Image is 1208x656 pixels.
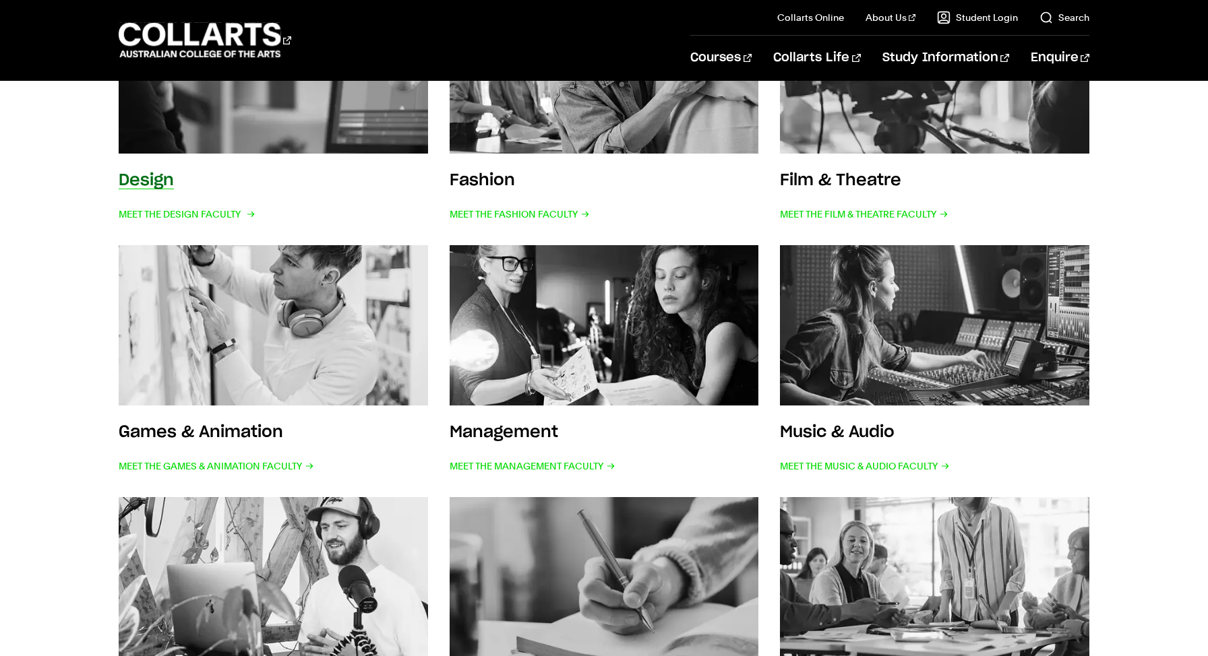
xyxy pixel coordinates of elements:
[119,172,174,189] h3: Design
[780,172,901,189] h3: Film & Theatre
[690,36,752,80] a: Courses
[450,245,759,475] a: Management Meet the Management Faculty
[450,424,558,440] h3: Management
[882,36,1009,80] a: Study Information
[119,21,291,59] div: Go to homepage
[119,457,314,475] span: Meet the Games & Animation Faculty
[119,424,283,440] h3: Games & Animation
[937,11,1018,24] a: Student Login
[866,11,915,24] a: About Us
[780,457,950,475] span: Meet the Music & Audio Faculty
[773,36,860,80] a: Collarts Life
[1031,36,1089,80] a: Enquire
[780,245,1089,475] a: Music & Audio Meet the Music & Audio Faculty
[450,205,590,224] span: Meet the Fashion Faculty
[450,457,615,475] span: Meet the Management Faculty
[780,205,948,224] span: Meet the Film & Theatre Faculty
[1039,11,1089,24] a: Search
[777,11,844,24] a: Collarts Online
[119,245,428,475] a: Games & Animation Meet the Games & Animation Faculty
[780,424,895,440] h3: Music & Audio
[119,205,253,224] span: Meet the Design Faculty
[450,172,515,189] h3: Fashion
